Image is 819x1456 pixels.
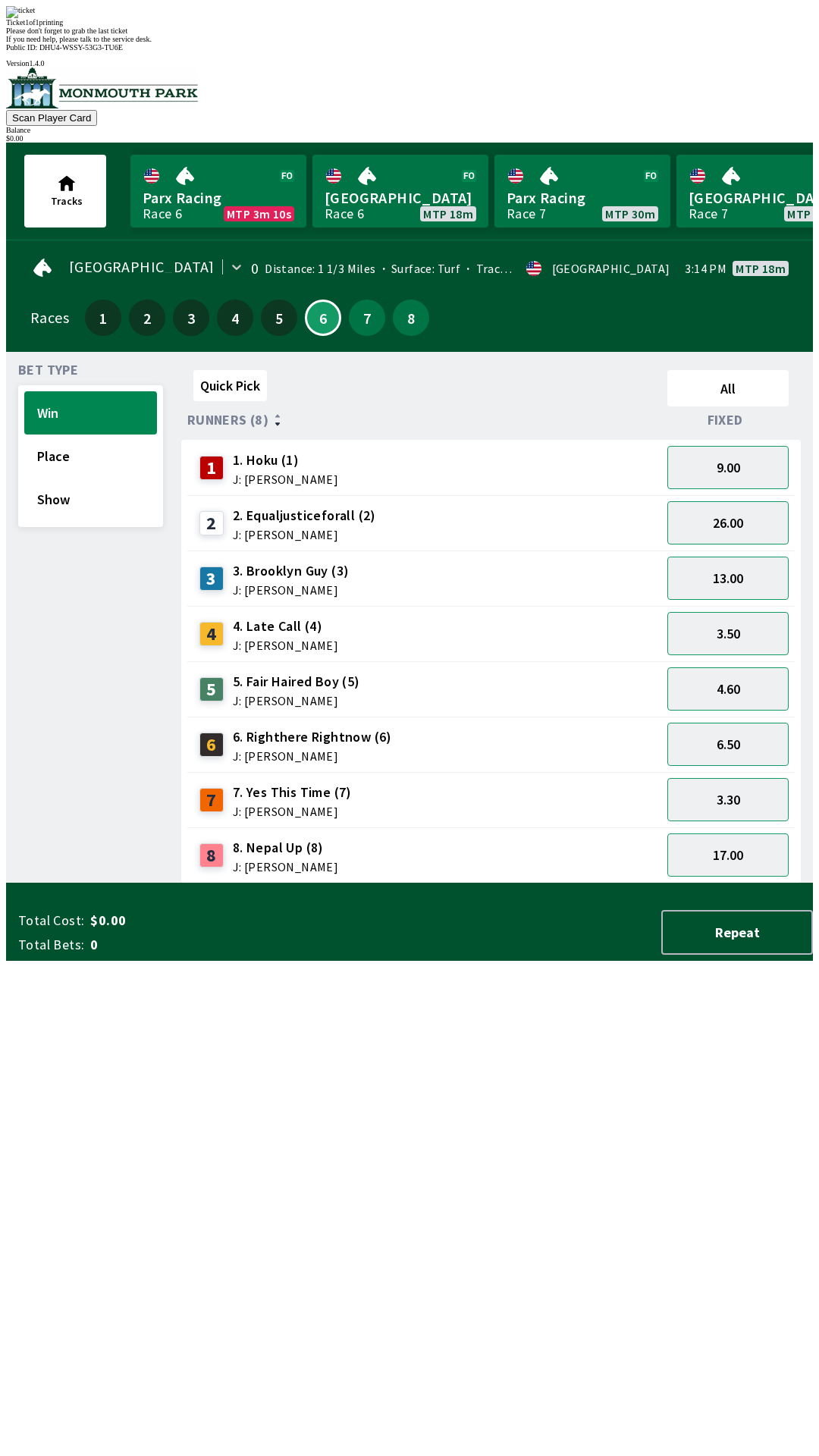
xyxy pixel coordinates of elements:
[233,750,392,762] span: J: [PERSON_NAME]
[199,566,224,591] div: 3
[717,680,740,698] span: 4.60
[460,261,594,276] span: Track Condition: Firm
[689,208,728,220] div: Race 7
[6,59,813,67] div: Version 1.4.0
[6,43,813,52] div: Public ID:
[37,491,144,508] span: Show
[708,414,743,426] span: Fixed
[24,435,157,478] button: Place
[24,478,157,521] button: Show
[39,43,123,52] span: DHU4-WSSY-53G3-TU6E
[199,677,224,701] div: 5
[233,727,392,747] span: 6. Righthere Rightnow (6)
[376,261,461,276] span: Surface: Turf
[393,300,429,336] button: 8
[233,805,352,817] span: J: [PERSON_NAME]
[85,300,121,336] button: 1
[6,110,97,126] button: Scan Player Card
[6,18,813,27] div: Ticket 1 of 1 printing
[736,262,786,275] span: MTP 18m
[18,936,84,954] span: Total Bets:
[251,262,259,275] div: 0
[143,188,294,208] span: Parx Racing
[233,861,338,873] span: J: [PERSON_NAME]
[37,404,144,422] span: Win
[233,473,338,485] span: J: [PERSON_NAME]
[667,446,789,489] button: 9.00
[199,788,224,812] div: 7
[18,912,84,930] span: Total Cost:
[30,312,69,324] div: Races
[199,511,224,535] div: 2
[233,639,338,651] span: J: [PERSON_NAME]
[199,843,224,868] div: 8
[397,312,425,323] span: 8
[233,672,360,692] span: 5. Fair Haired Boy (5)
[713,514,743,532] span: 26.00
[173,300,209,336] button: 3
[667,667,789,711] button: 4.60
[667,370,789,406] button: All
[24,155,106,227] button: Tracks
[6,35,152,43] span: If you need help, please talk to the service desk.
[6,126,813,134] div: Balance
[667,557,789,600] button: 13.00
[674,380,782,397] span: All
[312,155,488,227] a: [GEOGRAPHIC_DATA]Race 6MTP 18m
[89,312,118,323] span: 1
[143,208,182,220] div: Race 6
[6,27,813,35] div: Please don't forget to grab the last ticket
[233,529,376,541] span: J: [PERSON_NAME]
[261,300,297,336] button: 5
[667,501,789,544] button: 26.00
[6,134,813,143] div: $ 0.00
[661,413,795,428] div: Fixed
[51,194,83,208] span: Tracks
[667,778,789,821] button: 3.30
[233,561,350,581] span: 3. Brooklyn Guy (3)
[685,262,726,275] span: 3:14 PM
[353,312,381,323] span: 7
[552,262,670,275] div: [GEOGRAPHIC_DATA]
[187,414,268,426] span: Runners (8)
[37,447,144,465] span: Place
[325,208,364,220] div: Race 6
[667,833,789,877] button: 17.00
[187,413,661,428] div: Runners (8)
[233,450,338,470] span: 1. Hoku (1)
[193,370,267,401] button: Quick Pick
[494,155,670,227] a: Parx RacingRace 7MTP 30m
[233,584,350,596] span: J: [PERSON_NAME]
[233,617,338,636] span: 4. Late Call (4)
[69,261,215,273] span: [GEOGRAPHIC_DATA]
[133,312,162,323] span: 2
[199,456,224,480] div: 1
[233,695,360,707] span: J: [PERSON_NAME]
[507,208,546,220] div: Race 7
[24,391,157,435] button: Win
[717,736,740,753] span: 6.50
[667,612,789,655] button: 3.50
[349,300,385,336] button: 7
[129,300,165,336] button: 2
[6,67,198,108] img: venue logo
[675,924,799,941] span: Repeat
[227,208,291,220] span: MTP 3m 10s
[90,912,329,930] span: $0.00
[199,622,224,646] div: 4
[717,625,740,642] span: 3.50
[265,261,375,276] span: Distance: 1 1/3 Miles
[423,208,473,220] span: MTP 18m
[18,364,78,376] span: Bet Type
[6,6,35,18] img: ticket
[305,300,341,336] button: 6
[507,188,658,208] span: Parx Racing
[199,733,224,757] div: 6
[713,846,743,864] span: 17.00
[717,459,740,476] span: 9.00
[713,570,743,587] span: 13.00
[325,188,476,208] span: [GEOGRAPHIC_DATA]
[221,312,249,323] span: 4
[177,312,206,323] span: 3
[310,314,336,322] span: 6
